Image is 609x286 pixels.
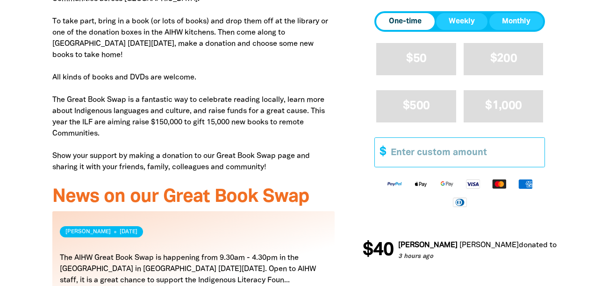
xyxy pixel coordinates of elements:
[512,179,538,189] img: American Express logo
[485,101,522,112] span: $1,000
[408,179,434,189] img: Apple Pay logo
[486,179,512,189] img: Mastercard logo
[374,171,545,214] div: Available payment methods
[434,179,460,189] img: Google Pay logo
[490,53,517,64] span: $200
[374,11,545,32] div: Donation frequency
[376,43,456,75] button: $50
[459,242,518,249] em: [PERSON_NAME]
[464,90,544,122] button: $1,000
[436,13,487,30] button: Weekly
[502,16,530,27] span: Monthly
[384,138,545,167] input: Enter custom amount
[406,53,426,64] span: $50
[449,16,475,27] span: Weekly
[403,101,430,112] span: $500
[489,13,543,30] button: Monthly
[518,242,556,249] span: donated to
[362,241,393,260] span: $40
[460,179,486,189] img: Visa logo
[389,16,422,27] span: One-time
[363,236,557,265] div: Donation stream
[376,90,456,122] button: $500
[381,179,408,189] img: Paypal logo
[376,13,434,30] button: One-time
[464,43,544,75] button: $200
[397,242,457,249] em: [PERSON_NAME]
[447,197,473,207] img: Diners Club logo
[375,138,386,167] span: $
[52,187,335,207] h3: News on our Great Book Swap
